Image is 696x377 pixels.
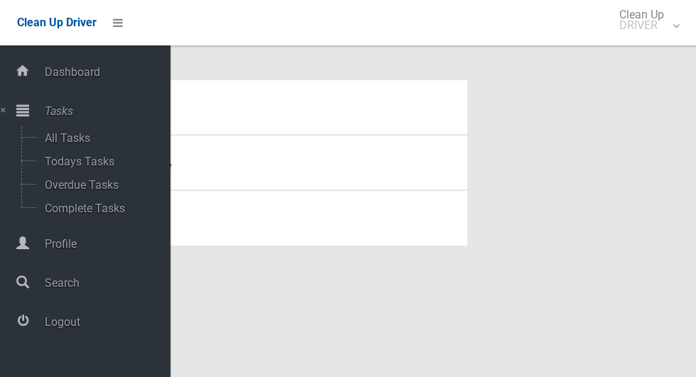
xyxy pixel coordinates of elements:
span: Complete Tasks [40,202,158,215]
span: Tasks [40,104,170,118]
small: DRIVER [619,20,664,31]
span: Search [40,276,170,290]
span: Dashboard [40,65,170,79]
span: Logout [40,315,170,329]
span: Overdue Tasks [40,178,158,192]
span: All Tasks [40,131,158,145]
a: Clean Up Driver [17,12,97,33]
span: Clean Up [612,9,678,31]
span: Todays Tasks [40,155,158,168]
span: Clean Up Driver [17,16,97,29]
span: Profile [40,237,170,251]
